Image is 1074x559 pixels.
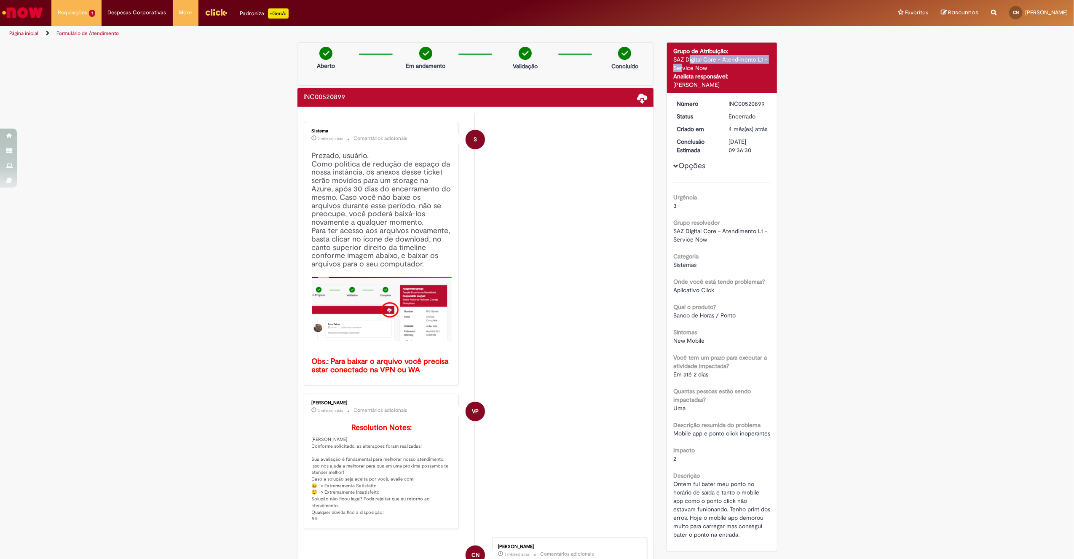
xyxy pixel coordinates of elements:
[728,125,767,133] span: 4 mês(es) atrás
[673,480,772,538] span: Ontem fui bater meu ponto no horário de saída e tanto o mobile app como o ponto click não estavam...
[673,55,771,72] div: SAZ Digital Core - Atendimento L1 - Service Now
[673,404,686,412] span: Uma
[108,8,166,17] span: Despesas Corporativas
[519,47,532,60] img: check-circle-green.png
[673,421,761,429] b: Descrição resumida do problema
[312,424,452,522] p: [PERSON_NAME] , Conforme solicitado, as alterações foram realizadas! Sua avaliação é fundamental ...
[9,30,38,37] a: Página inicial
[728,125,767,133] time: 12/06/2025 11:23:12
[673,328,697,336] b: Sintomas
[673,227,769,243] span: SAZ Digital Core - Atendimento L1 - Service Now
[312,357,451,375] b: Obs.: Para baixar o arquivo você precisa estar conectado na VPN ou WA
[419,47,432,60] img: check-circle-green.png
[673,430,770,437] span: Mobile app e ponto click inoperantes
[312,129,452,134] div: Sistema
[304,94,346,101] h2: INC00520899 Histórico de tíquete
[1025,9,1068,16] span: [PERSON_NAME]
[673,446,695,454] b: Impacto
[673,371,708,378] span: Em até 2 dias
[673,193,697,201] b: Urgência
[504,552,530,557] time: 20/06/2025 10:03:34
[474,129,477,150] span: S
[673,202,677,210] span: 3
[540,551,594,558] small: Comentários adicionais
[673,337,704,344] span: New Mobile
[673,303,716,311] b: Qual o produto?
[318,408,343,413] span: 3 mês(es) atrás
[240,8,289,19] div: Padroniza
[1013,10,1019,15] span: CN
[673,387,751,403] b: Quantas pessoas estão sendo impactadas?
[58,8,87,17] span: Requisições
[670,137,722,154] dt: Conclusão Estimada
[354,135,408,142] small: Comentários adicionais
[354,407,408,414] small: Comentários adicionais
[406,62,445,70] p: Em andamento
[673,253,699,260] b: Categoria
[670,112,722,121] dt: Status
[611,62,638,70] p: Concluído
[205,6,228,19] img: click_logo_yellow_360x200.png
[472,401,479,422] span: VP
[673,261,696,269] span: Sistemas
[670,125,722,133] dt: Criado em
[6,26,710,41] ul: Trilhas de página
[673,72,771,81] div: Analista responsável:
[948,8,978,16] span: Rascunhos
[728,99,768,108] div: INC00520899
[351,423,412,433] b: Resolution Notes:
[673,219,720,226] b: Grupo resolvedor
[319,47,332,60] img: check-circle-green.png
[728,125,768,133] div: 12/06/2025 11:23:12
[941,9,978,17] a: Rascunhos
[466,130,485,149] div: System
[318,136,343,141] time: 26/07/2025 01:01:57
[673,286,714,294] span: Aplicativo Click
[673,472,700,479] b: Descrição
[670,99,722,108] dt: Número
[1,4,44,21] img: ServiceNow
[317,62,335,70] p: Aberto
[673,47,771,55] div: Grupo de Atribuição:
[179,8,192,17] span: More
[673,455,676,462] span: 2
[673,278,765,285] b: Onde você está tendo problemas?
[513,62,538,70] p: Validação
[637,93,647,103] span: Baixar anexos
[618,47,631,60] img: check-circle-green.png
[498,544,638,549] div: [PERSON_NAME]
[504,552,530,557] span: 3 mês(es) atrás
[312,400,452,406] div: [PERSON_NAME]
[318,136,343,141] span: 2 mês(es) atrás
[56,30,119,37] a: Formulário de Atendimento
[466,402,485,421] div: Victor Pasqual
[728,137,768,154] div: [DATE] 09:36:30
[268,8,289,19] p: +GenAi
[312,152,452,374] h4: Prezado, usuário. Como política de redução de espaço da nossa instância, os anexos desse ticket s...
[673,312,736,319] span: Banco de Horas / Ponto
[89,10,95,17] span: 1
[673,354,767,370] b: Você tem um prazo para executar a atividade impactada?
[312,277,452,341] img: x_mdbda_azure_blob.picture2.png
[905,8,928,17] span: Favoritos
[673,81,771,89] div: [PERSON_NAME]
[318,408,343,413] time: 20/06/2025 13:03:31
[728,112,768,121] div: Encerrado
